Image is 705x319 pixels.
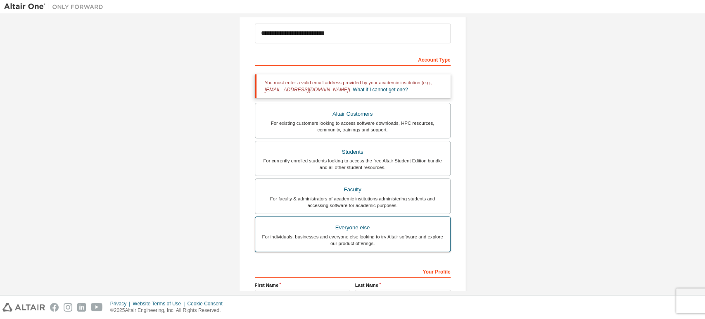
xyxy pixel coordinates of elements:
[260,195,445,209] div: For faculty & administrators of academic institutions administering students and accessing softwa...
[91,303,103,312] img: youtube.svg
[64,303,72,312] img: instagram.svg
[110,307,228,314] p: © 2025 Altair Engineering, Inc. All Rights Reserved.
[50,303,59,312] img: facebook.svg
[255,282,350,288] label: First Name
[4,2,107,11] img: Altair One
[255,74,451,98] div: You must enter a valid email address provided by your academic institution (e.g., ).
[260,120,445,133] div: For existing customers looking to access software downloads, HPC resources, community, trainings ...
[260,157,445,171] div: For currently enrolled students looking to access the free Altair Student Edition bundle and all ...
[260,108,445,120] div: Altair Customers
[133,300,187,307] div: Website Terms of Use
[265,87,349,93] span: [EMAIL_ADDRESS][DOMAIN_NAME]
[2,303,45,312] img: altair_logo.svg
[355,282,451,288] label: Last Name
[353,87,408,93] a: What if I cannot get one?
[255,264,451,278] div: Your Profile
[260,233,445,247] div: For individuals, businesses and everyone else looking to try Altair software and explore our prod...
[260,222,445,233] div: Everyone else
[77,303,86,312] img: linkedin.svg
[260,146,445,158] div: Students
[255,52,451,66] div: Account Type
[187,300,227,307] div: Cookie Consent
[110,300,133,307] div: Privacy
[260,184,445,195] div: Faculty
